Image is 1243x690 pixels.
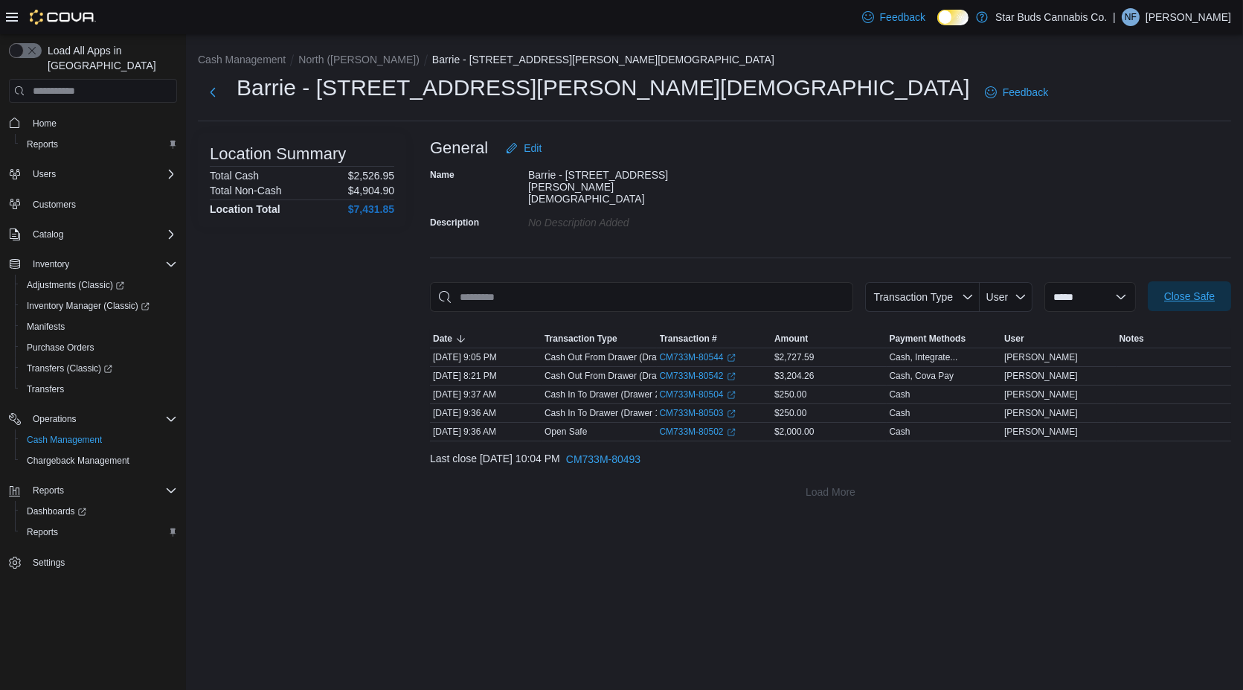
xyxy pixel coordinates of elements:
[42,43,177,73] span: Load All Apps in [GEOGRAPHIC_DATA]
[210,170,259,182] h6: Total Cash
[545,389,663,400] p: Cash In To Drawer (Drawer 2)
[210,185,282,197] h6: Total Non-Cash
[21,452,135,470] a: Chargeback Management
[1125,8,1137,26] span: NF
[865,282,980,312] button: Transaction Type
[15,134,183,155] button: Reports
[1003,85,1048,100] span: Feedback
[33,229,63,240] span: Catalog
[1120,333,1144,345] span: Notes
[27,196,82,214] a: Customers
[887,330,1002,348] button: Payment Methods
[237,73,970,103] h1: Barrie - [STREET_ADDRESS][PERSON_NAME][DEMOGRAPHIC_DATA]
[986,291,1009,303] span: User
[27,321,65,333] span: Manifests
[27,434,102,446] span: Cash Management
[33,199,76,211] span: Customers
[21,523,177,541] span: Reports
[3,224,183,245] button: Catalog
[430,477,1231,507] button: Load More
[27,226,177,243] span: Catalog
[774,407,806,419] span: $250.00
[198,77,228,107] button: Next
[727,391,736,400] svg: External link
[937,25,938,26] span: Dark Mode
[890,389,910,400] div: Cash
[33,258,69,270] span: Inventory
[21,523,64,541] a: Reports
[298,54,420,66] button: North ([PERSON_NAME])
[500,133,547,163] button: Edit
[27,410,177,428] span: Operations
[1004,426,1078,438] span: [PERSON_NAME]
[995,8,1107,26] p: Star Buds Cannabis Co.
[890,407,910,419] div: Cash
[430,139,488,157] h3: General
[21,276,177,294] span: Adjustments (Classic)
[21,452,177,470] span: Chargeback Management
[545,426,587,438] p: Open Safe
[430,444,1231,474] div: Last close [DATE] 10:04 PM
[774,389,806,400] span: $250.00
[27,226,69,243] button: Catalog
[560,444,646,474] button: CM733M-80493
[348,203,394,215] h4: $7,431.85
[210,145,346,163] h3: Location Summary
[771,330,887,348] button: Amount
[27,195,177,214] span: Customers
[430,367,542,385] div: [DATE] 8:21 PM
[856,2,931,32] a: Feedback
[21,360,118,377] a: Transfers (Classic)
[1001,330,1117,348] button: User
[545,333,617,345] span: Transaction Type
[27,138,58,150] span: Reports
[430,330,542,348] button: Date
[27,255,75,273] button: Inventory
[210,203,280,215] h4: Location Total
[727,428,736,437] svg: External link
[348,185,394,197] p: $4,904.90
[27,279,124,291] span: Adjustments (Classic)
[30,10,96,25] img: Cova
[890,370,954,382] div: Cash, Cova Pay
[27,505,86,517] span: Dashboards
[873,291,953,303] span: Transaction Type
[1004,333,1024,345] span: User
[21,276,130,294] a: Adjustments (Classic)
[15,501,183,522] a: Dashboards
[430,169,455,181] label: Name
[806,485,855,499] span: Load More
[21,318,71,336] a: Manifests
[657,330,772,348] button: Transaction #
[430,282,853,312] input: This is a search bar. As you type, the results lower in the page will automatically filter.
[15,296,183,316] a: Inventory Manager (Classic)
[27,255,177,273] span: Inventory
[15,275,183,296] a: Adjustments (Classic)
[21,339,177,357] span: Purchase Orders
[545,407,663,419] p: Cash In To Drawer (Drawer 1)
[660,370,736,382] a: CM733M-80542External link
[21,380,177,398] span: Transfers
[9,106,177,612] nav: Complex example
[15,522,183,543] button: Reports
[21,431,177,449] span: Cash Management
[27,410,83,428] button: Operations
[21,339,100,357] a: Purchase Orders
[33,413,77,425] span: Operations
[15,337,183,358] button: Purchase Orders
[21,502,92,520] a: Dashboards
[27,165,177,183] span: Users
[1004,389,1078,400] span: [PERSON_NAME]
[774,370,814,382] span: $3,204.26
[15,429,183,450] button: Cash Management
[1122,8,1140,26] div: Noah Folino
[433,333,452,345] span: Date
[27,362,112,374] span: Transfers (Classic)
[27,482,70,499] button: Reports
[27,300,150,312] span: Inventory Manager (Classic)
[21,318,177,336] span: Manifests
[21,135,177,153] span: Reports
[1004,351,1078,363] span: [PERSON_NAME]
[528,163,728,205] div: Barrie - [STREET_ADDRESS][PERSON_NAME][DEMOGRAPHIC_DATA]
[528,211,728,229] div: No Description added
